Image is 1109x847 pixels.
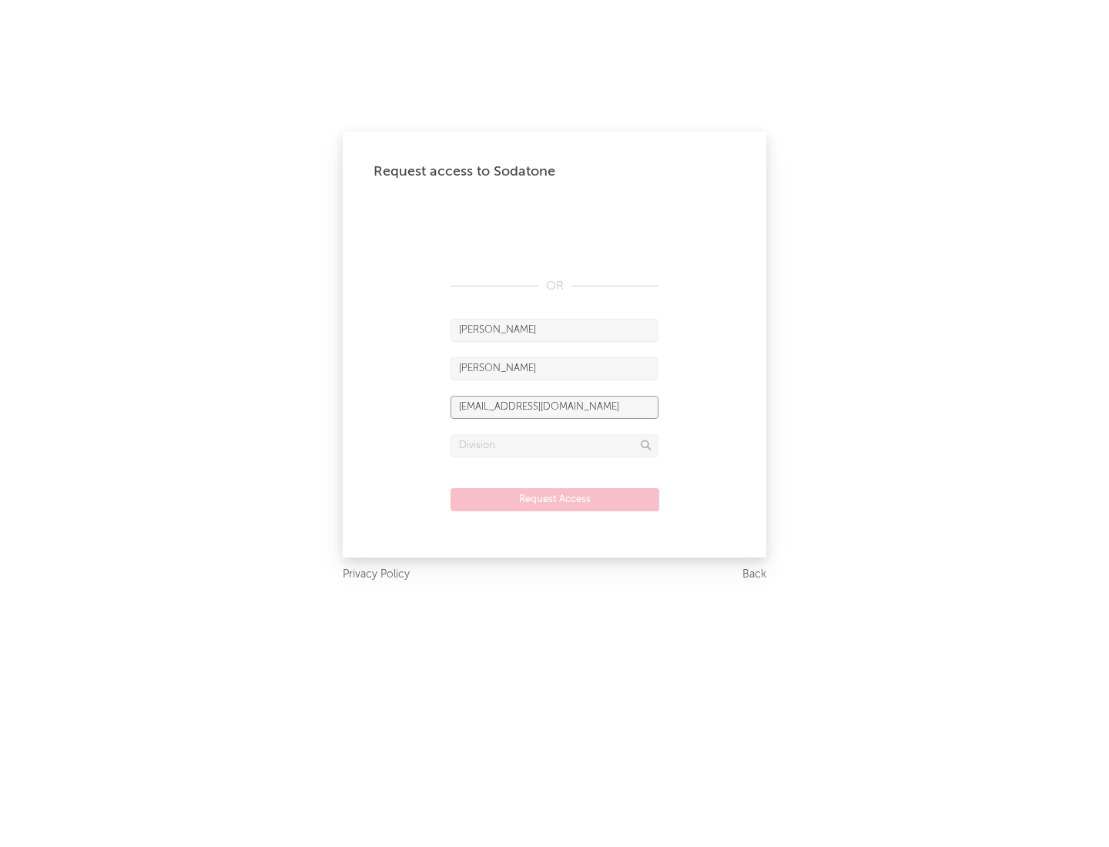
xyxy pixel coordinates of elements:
[451,357,658,380] input: Last Name
[374,162,735,181] div: Request access to Sodatone
[451,434,658,457] input: Division
[343,565,410,584] a: Privacy Policy
[451,319,658,342] input: First Name
[742,565,766,584] a: Back
[451,277,658,296] div: OR
[451,488,659,511] button: Request Access
[451,396,658,419] input: Email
